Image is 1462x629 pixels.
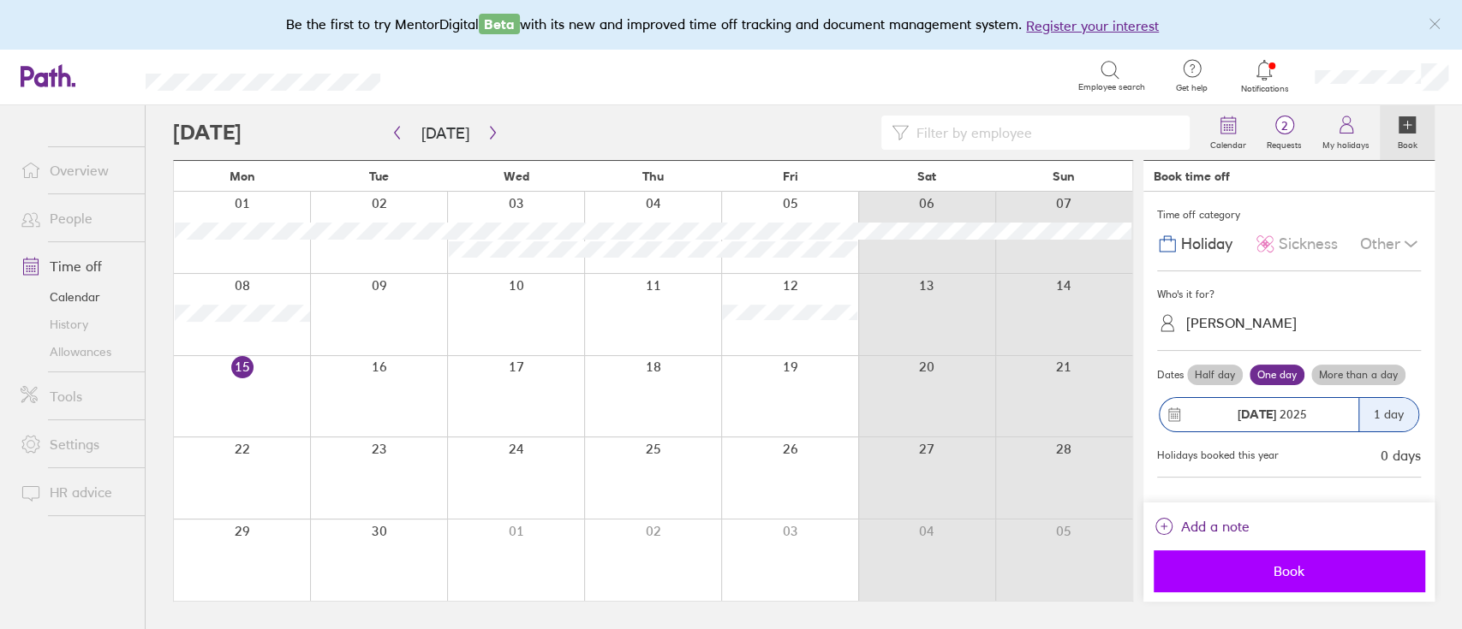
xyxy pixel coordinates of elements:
a: History [7,311,145,338]
div: Be the first to try MentorDigital with its new and improved time off tracking and document manage... [286,14,1176,36]
label: Book [1387,135,1428,151]
label: Calendar [1200,135,1256,151]
button: [DATE] [408,119,483,147]
div: Other [1360,228,1421,260]
a: Tools [7,379,145,413]
span: Add a note [1181,513,1250,540]
label: Half day [1187,365,1243,385]
div: 1 day [1358,398,1418,431]
strong: [DATE] [1238,406,1276,422]
span: Book [1166,563,1412,579]
label: My holidays [1312,135,1380,151]
a: Allowances [7,338,145,365]
span: Sickness [1279,235,1338,253]
div: Holidays booked this year [1157,449,1279,461]
span: 2025 [1238,407,1307,421]
a: Book [1380,105,1435,160]
span: Notifications [1237,84,1292,94]
span: Beta [479,14,520,34]
span: Sat [917,169,936,183]
div: Time off category [1157,202,1421,228]
span: Get help [1164,83,1220,93]
a: People [7,201,145,235]
span: Dates [1157,369,1184,381]
div: Book time off [1154,169,1230,183]
span: Employee search [1078,82,1145,92]
input: Filter by employee [909,116,1179,149]
span: Tue [369,169,389,183]
a: 2Requests [1256,105,1312,160]
span: 2 [1256,119,1312,133]
div: 0 days [1381,448,1421,463]
span: Fri [782,169,797,183]
button: Add a note [1154,513,1250,540]
button: Register your interest [1026,15,1159,36]
div: [PERSON_NAME] [1186,315,1297,331]
div: Search [427,68,470,83]
a: Calendar [1200,105,1256,160]
label: Requests [1256,135,1312,151]
a: HR advice [7,475,145,509]
span: Wed [504,169,529,183]
span: Mon [230,169,255,183]
label: More than a day [1311,365,1405,385]
a: Settings [7,427,145,461]
span: Holiday [1181,235,1232,253]
a: My holidays [1312,105,1380,160]
a: Notifications [1237,58,1292,94]
a: Time off [7,249,145,283]
a: Overview [7,153,145,187]
button: [DATE] 20251 day [1157,389,1421,441]
button: Book [1154,550,1424,591]
a: Calendar [7,283,145,311]
label: One day [1250,365,1304,385]
span: Sun [1053,169,1075,183]
div: Who's it for? [1157,282,1421,307]
span: Thu [642,169,664,183]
